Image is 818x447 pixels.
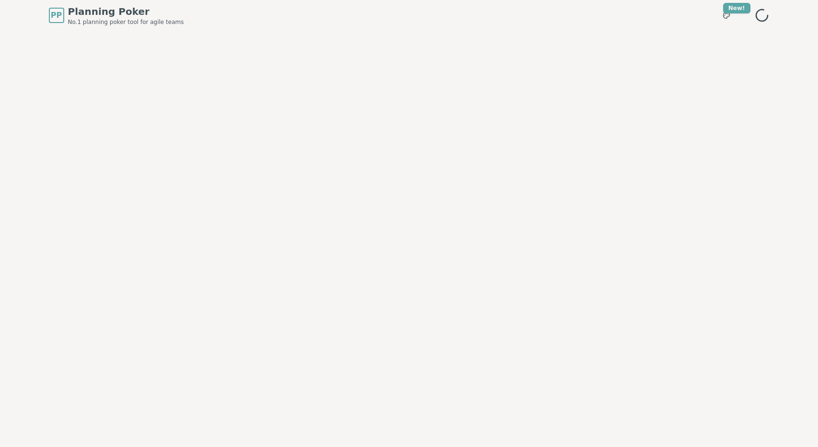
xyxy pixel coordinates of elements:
span: No.1 planning poker tool for agile teams [68,18,184,26]
span: PP [51,10,62,21]
div: New! [723,3,750,13]
span: Planning Poker [68,5,184,18]
button: New! [718,7,735,24]
a: PPPlanning PokerNo.1 planning poker tool for agile teams [49,5,184,26]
